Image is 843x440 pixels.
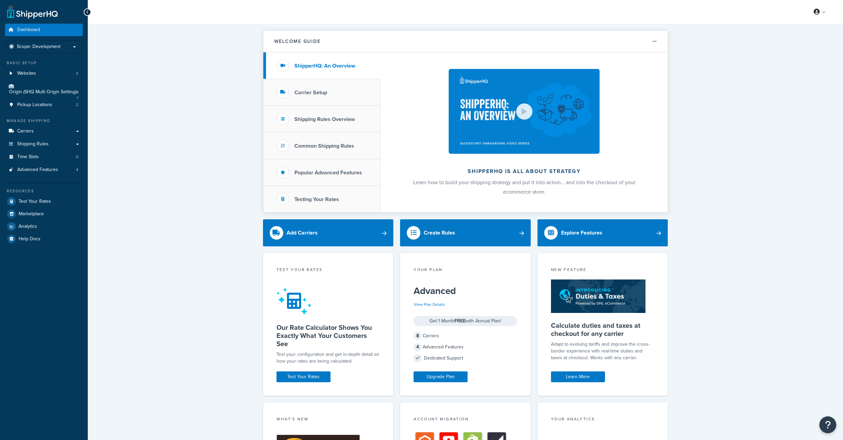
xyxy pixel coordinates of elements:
[5,188,83,194] div: Resources
[537,219,668,246] a: Explore Features
[399,168,650,174] h2: ShipperHQ is all about strategy
[551,321,655,338] h5: Calculate duties and taxes at checkout for any carrier
[276,371,331,382] a: Test Your Rates
[5,195,83,207] a: Test Your Rates
[414,331,517,341] div: Carriers
[294,196,339,202] h3: Testing Your Rates
[76,71,78,76] span: 2
[5,151,83,163] li: Time Slots
[276,416,380,424] div: What's New
[5,118,83,124] div: Manage Shipping
[414,343,422,351] span: 4
[276,267,380,274] div: Test your rates
[5,24,83,36] a: Dashboard
[294,116,355,122] h3: Shipping Rules Overview
[19,199,51,204] span: Test Your Rates
[17,44,60,50] span: Scope: Development
[5,80,83,98] li: Origin (SHQ Multi Origin Setting)s
[400,219,531,246] a: Create Rules
[276,323,380,348] h5: Our Rate Calculator Shows You Exactly What Your Customers See
[414,371,468,382] a: Upgrade Plan
[76,102,78,108] span: 2
[5,99,83,111] a: Pickup Locations2
[424,228,455,238] div: Create Rules
[551,267,655,274] div: New Feature
[551,416,655,424] div: Your Analytics
[294,143,354,149] h3: Common Shipping Rules
[263,219,394,246] a: Add Carriers
[414,353,517,363] div: Dedicated Support
[5,99,83,111] li: Pickup Locations
[414,416,517,424] div: Account Migration
[5,151,83,163] a: Time Slots0
[5,233,83,245] a: Help Docs
[287,228,318,238] div: Add Carriers
[5,208,83,220] a: Marketplace
[263,31,668,52] button: Welcome Guide
[414,267,517,274] div: Your Plan
[77,95,78,101] span: 1
[5,164,83,176] li: Advanced Features
[414,286,517,296] h5: Advanced
[414,301,445,308] a: View Plan Details
[17,71,36,76] span: Websites
[5,138,83,150] a: Shipping Rules
[5,60,83,66] div: Basic Setup
[17,128,34,134] span: Carriers
[17,154,39,160] span: Time Slots
[17,102,52,108] span: Pickup Locations
[5,80,83,98] a: Origin (SHQ Multi Origin Setting)s1
[449,69,599,154] img: ShipperHQ is all about strategy
[551,371,605,382] a: Learn More
[17,167,58,173] span: Advanced Features
[5,164,83,176] a: Advanced Features4
[76,167,78,173] span: 4
[5,125,83,138] a: Carriers
[19,224,37,229] span: Analytics
[19,211,44,217] span: Marketplace
[5,67,83,80] li: Websites
[5,220,83,233] a: Analytics
[561,228,602,238] div: Explore Features
[276,351,380,365] div: Test your configuration and get in-depth detail on how your rates are being calculated.
[819,416,836,433] button: Open Resource Center
[413,178,635,196] span: Learn how to build your shipping strategy and put it into action… and into the checkout of your e...
[414,332,422,340] span: 8
[9,89,79,95] span: Origin (SHQ Multi Origin Setting)s
[414,342,517,352] div: Advanced Features
[454,317,466,324] strong: FREE
[294,90,327,96] h3: Carrier Setup
[274,39,321,44] h2: Welcome Guide
[294,63,355,69] h3: ShipperHQ: An Overview
[414,316,517,326] div: Get 1 Month with Annual Plan!
[19,236,41,242] span: Help Docs
[551,341,655,361] p: Adapt to evolving tariffs and improve the cross-border experience with real-time duties and taxes...
[294,170,362,176] h3: Popular Advanced Features
[17,141,49,147] span: Shipping Rules
[17,27,40,33] span: Dashboard
[76,154,78,160] span: 0
[5,67,83,80] a: Websites2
